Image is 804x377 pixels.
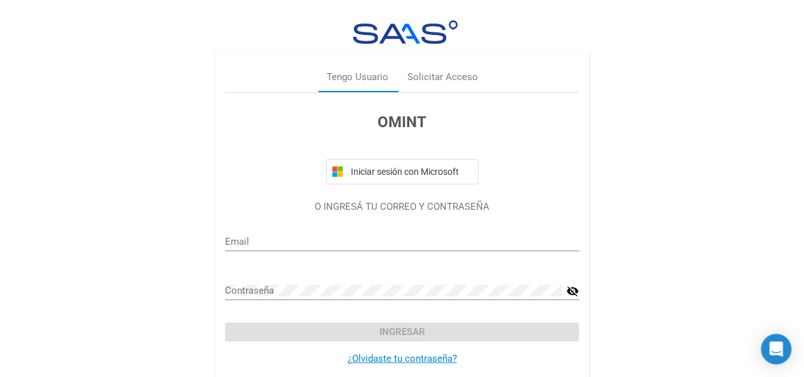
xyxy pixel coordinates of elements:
[348,353,457,364] a: ¿Olvidaste tu contraseña?
[225,111,579,134] h3: OMINT
[327,70,388,85] div: Tengo Usuario
[225,322,579,341] button: Ingresar
[566,284,579,299] mat-icon: visibility_off
[225,200,579,214] p: O INGRESÁ TU CORREO Y CONTRASEÑA
[326,159,479,184] button: Iniciar sesión con Microsoft
[348,167,473,177] span: Iniciar sesión con Microsoft
[407,70,478,85] div: Solicitar Acceso
[379,326,425,338] span: Ingresar
[761,334,791,364] div: Open Intercom Messenger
